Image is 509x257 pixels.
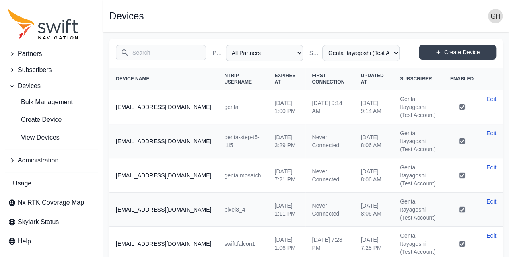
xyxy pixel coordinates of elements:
h1: Devices [109,11,144,21]
button: Subscribers [5,62,98,78]
td: genta-step-t5-l1l5 [218,124,268,158]
td: pixel8_4 [218,193,268,227]
a: Help [5,233,98,249]
td: [DATE] 9:14 AM [354,90,394,124]
button: Partners [5,46,98,62]
a: Create Device [419,45,496,60]
a: Usage [5,175,98,191]
td: Genta Itayagoshi (Test Account) [394,158,444,193]
span: Help [18,236,31,246]
td: [DATE] 7:21 PM [268,158,305,193]
span: Usage [13,179,31,188]
td: [DATE] 8:06 AM [354,193,394,227]
td: [DATE] 8:06 AM [354,124,394,158]
span: First Connection [312,73,344,85]
a: Edit [486,197,496,206]
span: Administration [18,156,58,165]
a: Edit [486,129,496,137]
a: Edit [486,163,496,171]
th: Enabled [444,68,480,90]
th: [EMAIL_ADDRESS][DOMAIN_NAME] [109,124,218,158]
th: [EMAIL_ADDRESS][DOMAIN_NAME] [109,158,218,193]
span: Partners [18,49,42,59]
td: Genta Itayagoshi (Test Account) [394,90,444,124]
span: Expires At [274,73,295,85]
td: [DATE] 8:06 AM [354,158,394,193]
td: Never Connected [305,124,354,158]
th: Subscriber [394,68,444,90]
img: user photo [488,9,503,23]
th: [EMAIL_ADDRESS][DOMAIN_NAME] [109,193,218,227]
td: [DATE] 3:29 PM [268,124,305,158]
th: [EMAIL_ADDRESS][DOMAIN_NAME] [109,90,218,124]
td: genta.mosaich [218,158,268,193]
a: Skylark Status [5,214,98,230]
span: Nx RTK Coverage Map [18,198,84,208]
th: NTRIP Username [218,68,268,90]
select: Partner Name [226,45,303,61]
select: Subscriber [322,45,400,61]
a: View Devices [5,130,98,146]
a: Bulk Management [5,94,98,110]
span: Bulk Management [8,97,73,107]
td: Never Connected [305,193,354,227]
th: Device Name [109,68,218,90]
span: View Devices [8,133,60,142]
a: Edit [486,95,496,103]
span: Create Device [8,115,62,125]
span: Skylark Status [18,217,59,227]
td: Genta Itayagoshi (Test Account) [394,193,444,227]
td: [DATE] 1:11 PM [268,193,305,227]
span: Subscribers [18,65,52,75]
a: Nx RTK Coverage Map [5,195,98,211]
span: Devices [18,81,41,91]
a: Create Device [5,112,98,128]
span: Updated At [361,73,383,85]
button: Devices [5,78,98,94]
td: [DATE] 9:14 AM [305,90,354,124]
td: Never Connected [305,158,354,193]
label: Subscriber Name [309,49,319,57]
td: Genta Itayagoshi (Test Account) [394,124,444,158]
a: Edit [486,232,496,240]
label: Partner Name [212,49,222,57]
input: Search [116,45,206,60]
td: [DATE] 1:00 PM [268,90,305,124]
td: genta [218,90,268,124]
button: Administration [5,152,98,169]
